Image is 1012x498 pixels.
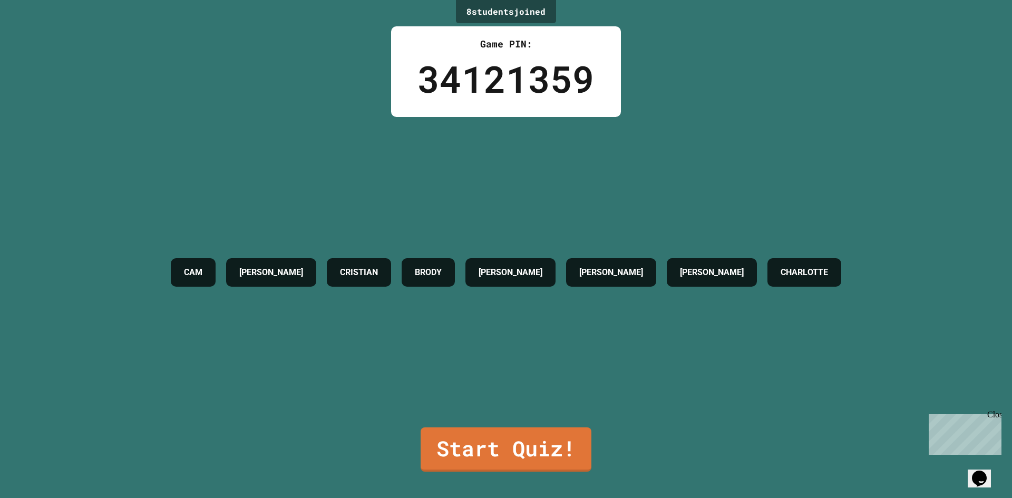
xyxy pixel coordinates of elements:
[4,4,73,67] div: Chat with us now!Close
[680,266,744,279] h4: [PERSON_NAME]
[925,410,1001,455] iframe: chat widget
[421,427,591,472] a: Start Quiz!
[968,456,1001,487] iframe: chat widget
[184,266,202,279] h4: CAM
[579,266,643,279] h4: [PERSON_NAME]
[479,266,542,279] h4: [PERSON_NAME]
[340,266,378,279] h4: CRISTIAN
[781,266,828,279] h4: CHARLOTTE
[415,266,442,279] h4: BRODY
[239,266,303,279] h4: [PERSON_NAME]
[417,51,595,106] div: 34121359
[417,37,595,51] div: Game PIN:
